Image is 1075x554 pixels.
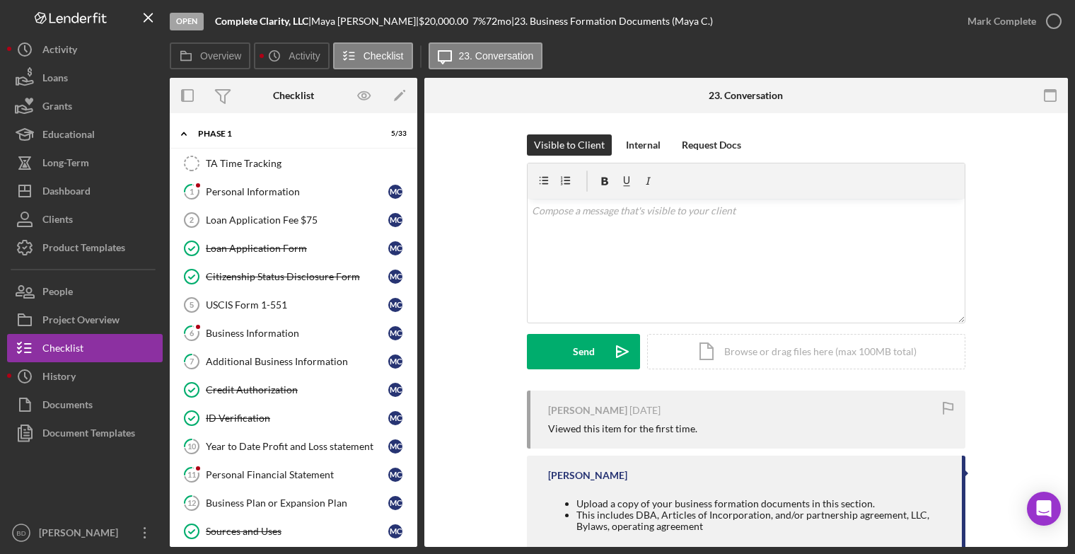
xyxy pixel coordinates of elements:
div: Business Plan or Expansion Plan [206,497,388,509]
tspan: 11 [187,470,196,479]
button: Activity [254,42,329,69]
button: Document Templates [7,419,163,447]
button: Long-Term [7,149,163,177]
text: BD [16,529,25,537]
tspan: 12 [187,498,196,507]
button: Product Templates [7,233,163,262]
div: Send [573,334,595,369]
div: Grants [42,92,72,124]
div: Maya [PERSON_NAME] | [311,16,419,27]
div: M C [388,354,402,369]
button: Loans [7,64,163,92]
button: Clients [7,205,163,233]
button: Checklist [7,334,163,362]
div: M C [388,411,402,425]
a: Loan Application FormMC [177,234,410,262]
a: 10Year to Date Profit and Loss statementMC [177,432,410,461]
div: [PERSON_NAME] [548,405,627,416]
div: M C [388,383,402,397]
div: People [42,277,73,309]
a: TA Time Tracking [177,149,410,178]
div: Sources and Uses [206,526,388,537]
div: Open [170,13,204,30]
button: Project Overview [7,306,163,334]
button: Visible to Client [527,134,612,156]
a: Grants [7,92,163,120]
a: 6Business InformationMC [177,319,410,347]
div: Citizenship Status Disclosure Form [206,271,388,282]
div: Checklist [42,334,83,366]
a: 5USCIS Form 1-551MC [177,291,410,319]
div: Credit Authorization [206,384,388,396]
div: Educational [42,120,95,152]
tspan: 6 [190,328,194,337]
div: Long-Term [42,149,89,180]
div: Phase 1 [198,129,371,138]
b: Complete Clarity, LLC [215,15,308,27]
button: Dashboard [7,177,163,205]
label: Activity [289,50,320,62]
div: Product Templates [42,233,125,265]
li: This includes DBA, Articles of Incorporation, and/or partnership agreement, LLC, Bylaws, operatin... [576,509,948,532]
button: Checklist [333,42,413,69]
div: | [215,16,311,27]
div: Personal Financial Statement [206,469,388,480]
div: Internal [626,134,661,156]
tspan: 5 [190,301,194,309]
button: Send [527,334,640,369]
div: [PERSON_NAME] [35,519,127,550]
div: M C [388,270,402,284]
button: People [7,277,163,306]
div: M C [388,439,402,454]
div: Visible to Client [534,134,605,156]
div: Personal Information [206,186,388,197]
div: Dashboard [42,177,91,209]
a: 11Personal Financial StatementMC [177,461,410,489]
div: M C [388,185,402,199]
label: Checklist [364,50,404,62]
li: Upload a copy of your business formation documents in this section. [576,498,948,509]
div: Activity [42,35,77,67]
button: History [7,362,163,391]
div: Loans [42,64,68,96]
time: 2025-07-25 01:38 [629,405,661,416]
div: M C [388,213,402,227]
div: Business Information [206,328,388,339]
div: Documents [42,391,93,422]
button: Documents [7,391,163,419]
div: ID Verification [206,412,388,424]
div: M C [388,298,402,312]
div: 23. Conversation [709,90,783,101]
div: Loan Application Form [206,243,388,254]
a: Sources and UsesMC [177,517,410,546]
div: Open Intercom Messenger [1027,492,1061,526]
a: Activity [7,35,163,64]
tspan: 10 [187,442,197,451]
a: ID VerificationMC [177,404,410,432]
label: Overview [200,50,241,62]
a: 2Loan Application Fee $75MC [177,206,410,234]
button: Request Docs [675,134,748,156]
button: Mark Complete [953,7,1068,35]
div: | 23. Business Formation Documents (Maya C.) [511,16,713,27]
tspan: 1 [190,187,194,196]
div: Request Docs [682,134,741,156]
button: Overview [170,42,250,69]
button: 23. Conversation [429,42,543,69]
div: Clients [42,205,73,237]
div: Document Templates [42,419,135,451]
a: Credit AuthorizationMC [177,376,410,404]
a: 7Additional Business InformationMC [177,347,410,376]
div: History [42,362,76,394]
div: M C [388,326,402,340]
button: Educational [7,120,163,149]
